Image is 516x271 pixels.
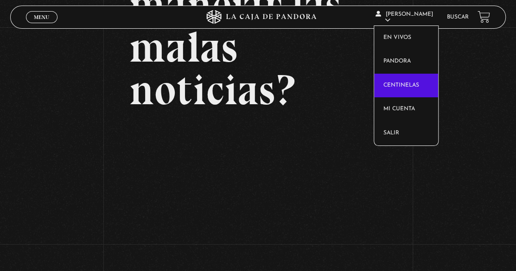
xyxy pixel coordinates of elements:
[34,14,49,20] span: Menu
[129,125,387,270] iframe: Dailymotion video player – COMO MANEJAR LAS MALAS NOTICIAS
[31,22,52,28] span: Cerrar
[374,74,438,98] a: Centinelas
[374,50,438,74] a: Pandora
[374,121,438,145] a: Salir
[446,14,468,20] a: Buscar
[376,12,433,23] span: [PERSON_NAME]
[374,26,438,50] a: En vivos
[478,11,490,23] a: View your shopping cart
[374,97,438,121] a: Mi cuenta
